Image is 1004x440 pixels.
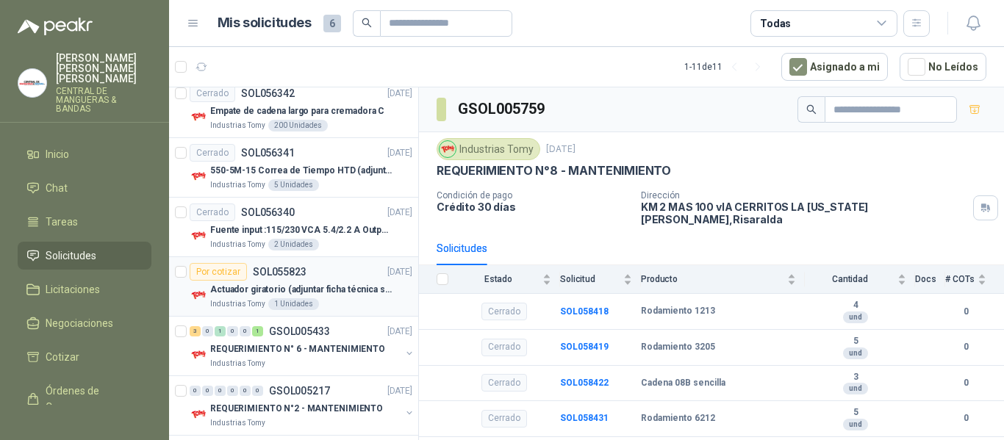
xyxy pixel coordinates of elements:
div: 1 [252,326,263,336]
span: Tareas [46,214,78,230]
p: Fuente input :115/230 VCA 5.4/2.2 A Output: 24 VDC 10 A 47-63 Hz [210,223,393,237]
b: 5 [805,336,906,347]
p: [PERSON_NAME] [PERSON_NAME] [PERSON_NAME] [56,53,151,84]
div: Cerrado [190,84,235,102]
p: [DATE] [387,146,412,160]
span: Inicio [46,146,69,162]
img: Company Logo [190,405,207,423]
th: Cantidad [805,265,915,294]
div: und [843,311,868,323]
div: Por cotizar [190,263,247,281]
span: Negociaciones [46,315,113,331]
h3: GSOL005759 [458,98,547,120]
div: und [843,383,868,394]
p: Industrias Tomy [210,417,265,429]
p: GSOL005433 [269,326,330,336]
a: Solicitudes [18,242,151,270]
img: Company Logo [190,167,207,185]
a: Por cotizarSOL055823[DATE] Company LogoActuador giratorio (adjuntar ficha técnica si es diferente... [169,257,418,317]
p: Empate de cadena largo para cremadora C [210,104,384,118]
a: Tareas [18,208,151,236]
a: 0 0 0 0 0 0 GSOL005217[DATE] Company LogoREQUERIMIENTO N°2 - MANTENIMIENTOIndustrias Tomy [190,382,415,429]
div: 1 - 11 de 11 [684,55,770,79]
p: SOL056340 [241,207,295,217]
div: Cerrado [481,303,527,320]
div: 0 [240,386,251,396]
img: Company Logo [190,108,207,126]
img: Logo peakr [18,18,93,35]
a: Inicio [18,140,151,168]
a: Negociaciones [18,309,151,337]
span: Cantidad [805,274,894,284]
th: Docs [915,265,945,294]
span: Solicitudes [46,248,96,264]
b: 5 [805,407,906,419]
a: Órdenes de Compra [18,377,151,421]
h1: Mis solicitudes [218,12,312,34]
th: Solicitud [560,265,641,294]
a: SOL058419 [560,342,609,352]
span: Chat [46,180,68,196]
div: Cerrado [481,410,527,428]
p: SOL056342 [241,88,295,98]
b: 3 [805,372,906,383]
div: und [843,347,868,359]
p: 550-5M-15 Correa de Tiempo HTD (adjuntar ficha y /o imagenes) [210,164,393,178]
span: search [806,104,817,115]
p: [DATE] [387,87,412,101]
p: Industrias Tomy [210,358,265,369]
div: 2 Unidades [268,239,319,250]
a: 3 0 1 0 0 1 GSOL005433[DATE] Company LogoREQUERIMIENTO N° 6 - MANTENIMIENTOIndustrias Tomy [190,322,415,369]
div: 0 [227,326,238,336]
b: Rodamiento 6212 [641,413,715,425]
a: Chat [18,174,151,202]
p: REQUERIMIENTO N° 6 - MANTENIMIENTO [210,342,385,356]
p: [DATE] [387,265,412,279]
div: 0 [252,386,263,396]
div: Cerrado [190,144,235,162]
div: 1 Unidades [268,298,319,310]
button: No Leídos [900,53,986,81]
p: Industrias Tomy [210,120,265,131]
span: Órdenes de Compra [46,383,137,415]
span: Producto [641,274,784,284]
p: KM 2 MAS 100 vIA CERRITOS LA [US_STATE] [PERSON_NAME] , Risaralda [641,201,967,226]
span: Licitaciones [46,281,100,297]
p: Crédito 30 días [437,201,629,213]
span: Solicitud [560,274,620,284]
p: CENTRAL DE MANGUERAS & BANDAS [56,87,151,113]
th: # COTs [945,265,1004,294]
a: CerradoSOL056342[DATE] Company LogoEmpate de cadena largo para cremadora CIndustrias Tomy200 Unid... [169,79,418,138]
b: 0 [945,340,986,354]
p: GSOL005217 [269,386,330,396]
div: Industrias Tomy [437,138,540,160]
th: Producto [641,265,805,294]
div: Cerrado [481,339,527,356]
div: Solicitudes [437,240,487,256]
img: Company Logo [190,227,207,245]
p: Condición de pago [437,190,629,201]
p: SOL056341 [241,148,295,158]
p: [DATE] [387,206,412,220]
b: 0 [945,411,986,425]
div: Cerrado [190,203,235,221]
span: Estado [457,274,539,284]
p: [DATE] [387,384,412,398]
b: Cadena 08B sencilla [641,378,725,389]
img: Company Logo [190,286,207,304]
div: 0 [227,386,238,396]
span: # COTs [945,274,975,284]
b: SOL058431 [560,413,609,423]
div: 0 [202,386,213,396]
img: Company Logo [440,141,456,157]
div: Cerrado [481,374,527,392]
div: 0 [215,386,226,396]
p: Industrias Tomy [210,298,265,310]
a: CerradoSOL056340[DATE] Company LogoFuente input :115/230 VCA 5.4/2.2 A Output: 24 VDC 10 A 47-63 ... [169,198,418,257]
a: SOL058418 [560,306,609,317]
div: Todas [760,15,791,32]
div: und [843,419,868,430]
p: Actuador giratorio (adjuntar ficha técnica si es diferente a festo) [210,283,393,297]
